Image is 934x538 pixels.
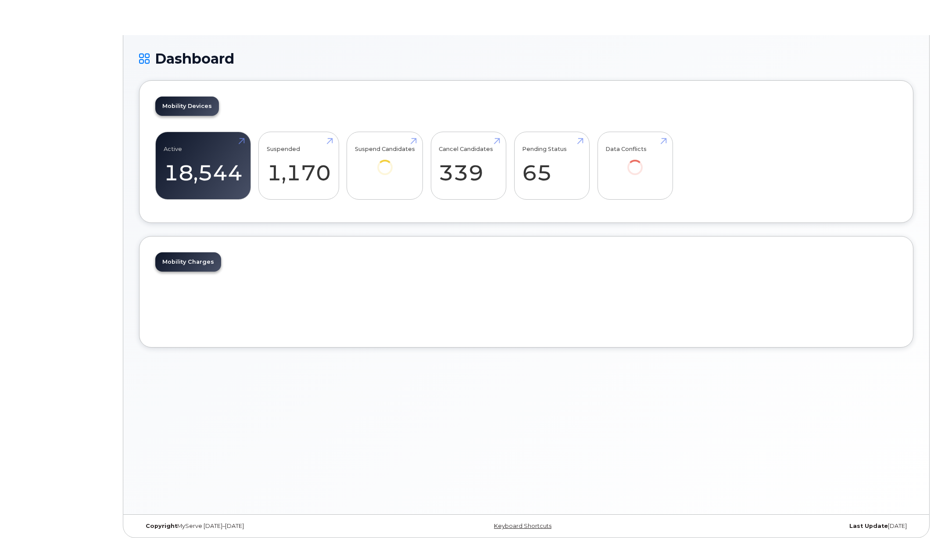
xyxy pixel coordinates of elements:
[139,51,913,66] h1: Dashboard
[155,97,219,116] a: Mobility Devices
[605,137,665,187] a: Data Conflicts
[146,523,177,529] strong: Copyright
[849,523,888,529] strong: Last Update
[522,137,581,195] a: Pending Status 65
[355,137,415,187] a: Suspend Candidates
[155,252,221,272] a: Mobility Charges
[494,523,551,529] a: Keyboard Shortcuts
[267,137,331,195] a: Suspended 1,170
[139,523,397,530] div: MyServe [DATE]–[DATE]
[439,137,498,195] a: Cancel Candidates 339
[655,523,913,530] div: [DATE]
[164,137,243,195] a: Active 18,544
